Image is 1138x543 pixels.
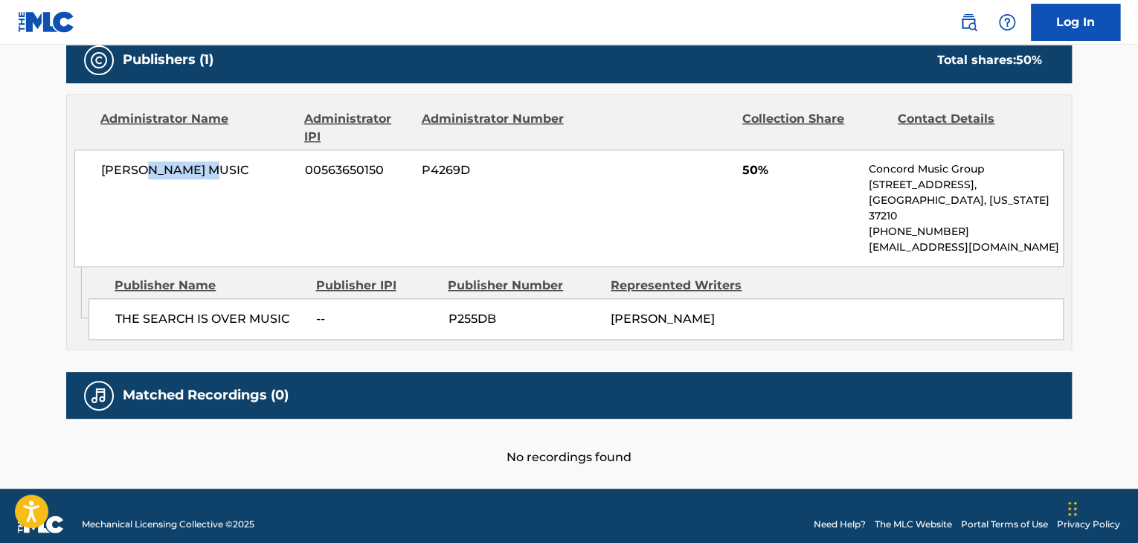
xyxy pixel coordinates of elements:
p: [STREET_ADDRESS], [869,177,1063,193]
p: [EMAIL_ADDRESS][DOMAIN_NAME] [869,240,1063,255]
img: Publishers [90,51,108,69]
h5: Matched Recordings (0) [123,387,289,404]
img: Matched Recordings [90,387,108,405]
img: help [998,13,1016,31]
div: Drag [1068,486,1077,531]
a: Log In [1031,4,1120,41]
span: [PERSON_NAME] [611,312,715,326]
span: 50 % [1016,53,1042,67]
span: P4269D [422,161,566,179]
span: 00563650150 [305,161,411,179]
p: Concord Music Group [869,161,1063,177]
span: THE SEARCH IS OVER MUSIC [115,310,305,328]
div: Publisher Number [448,277,599,295]
p: [PHONE_NUMBER] [869,224,1063,240]
div: Administrator IPI [304,110,410,146]
span: 50% [742,161,858,179]
a: Need Help? [814,518,866,531]
div: Total shares: [937,51,1042,69]
span: P255DB [448,310,599,328]
a: Portal Terms of Use [961,518,1048,531]
div: Administrator Number [421,110,565,146]
a: Privacy Policy [1057,518,1120,531]
img: logo [18,515,64,533]
span: [PERSON_NAME] MUSIC [101,161,294,179]
div: No recordings found [66,419,1072,466]
div: Collection Share [742,110,887,146]
div: Represented Writers [611,277,762,295]
img: search [959,13,977,31]
iframe: Chat Widget [1064,472,1138,543]
a: The MLC Website [875,518,952,531]
div: Help [992,7,1022,37]
span: -- [316,310,437,328]
div: Contact Details [898,110,1042,146]
a: Public Search [954,7,983,37]
h5: Publishers (1) [123,51,213,68]
div: Administrator Name [100,110,293,146]
div: Publisher Name [115,277,304,295]
div: Publisher IPI [315,277,437,295]
span: Mechanical Licensing Collective © 2025 [82,518,254,531]
img: MLC Logo [18,11,75,33]
p: [GEOGRAPHIC_DATA], [US_STATE] 37210 [869,193,1063,224]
